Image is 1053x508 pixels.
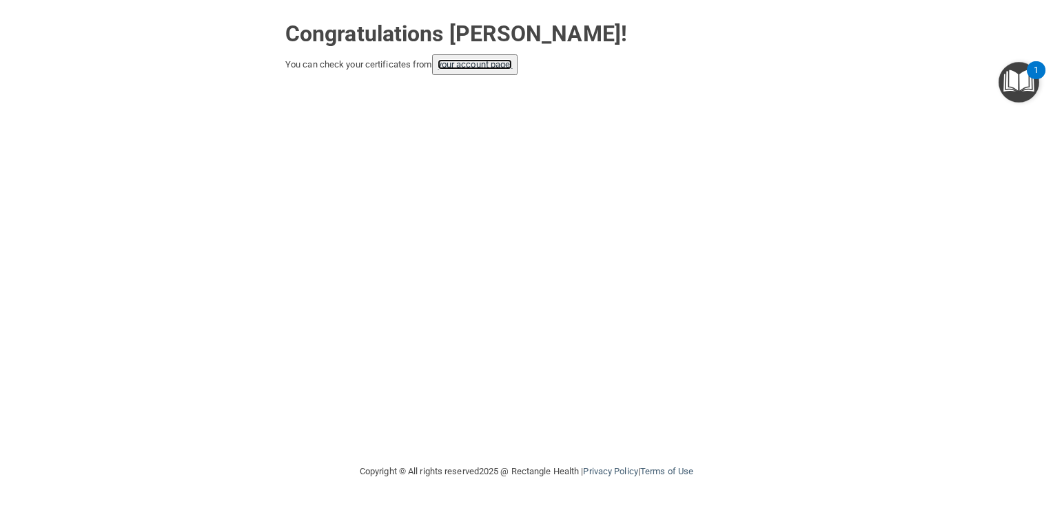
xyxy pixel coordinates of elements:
[999,62,1039,103] button: Open Resource Center, 1 new notification
[275,449,778,494] div: Copyright © All rights reserved 2025 @ Rectangle Health | |
[583,466,637,476] a: Privacy Policy
[1034,70,1039,88] div: 1
[285,21,627,47] strong: Congratulations [PERSON_NAME]!
[640,466,693,476] a: Terms of Use
[285,54,768,75] div: You can check your certificates from
[438,59,513,70] a: your account page!
[432,54,518,75] button: your account page!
